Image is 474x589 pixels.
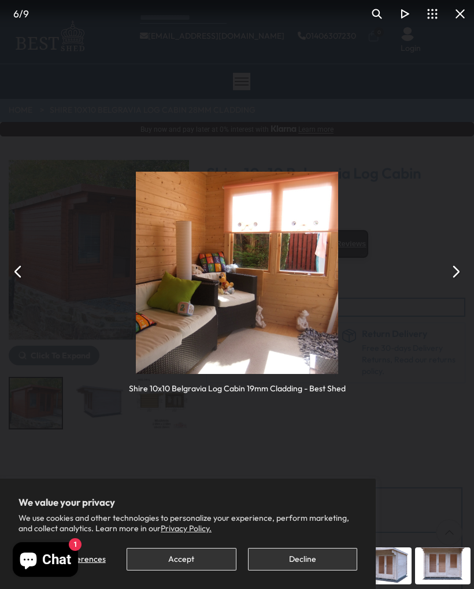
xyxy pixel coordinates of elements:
div: Shire 10x10 Belgravia Log Cabin 19mm Cladding - Best Shed [129,374,346,394]
h2: We value your privacy [18,497,357,507]
a: Privacy Policy. [161,523,212,534]
button: Previous [5,258,32,286]
span: 6 [13,8,19,20]
button: Next [442,258,469,286]
span: 9 [23,8,29,20]
button: Accept [127,548,236,571]
p: We use cookies and other technologies to personalize your experience, perform marketing, and coll... [18,513,357,534]
button: Decline [248,548,357,571]
inbox-online-store-chat: Shopify online store chat [9,542,82,580]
